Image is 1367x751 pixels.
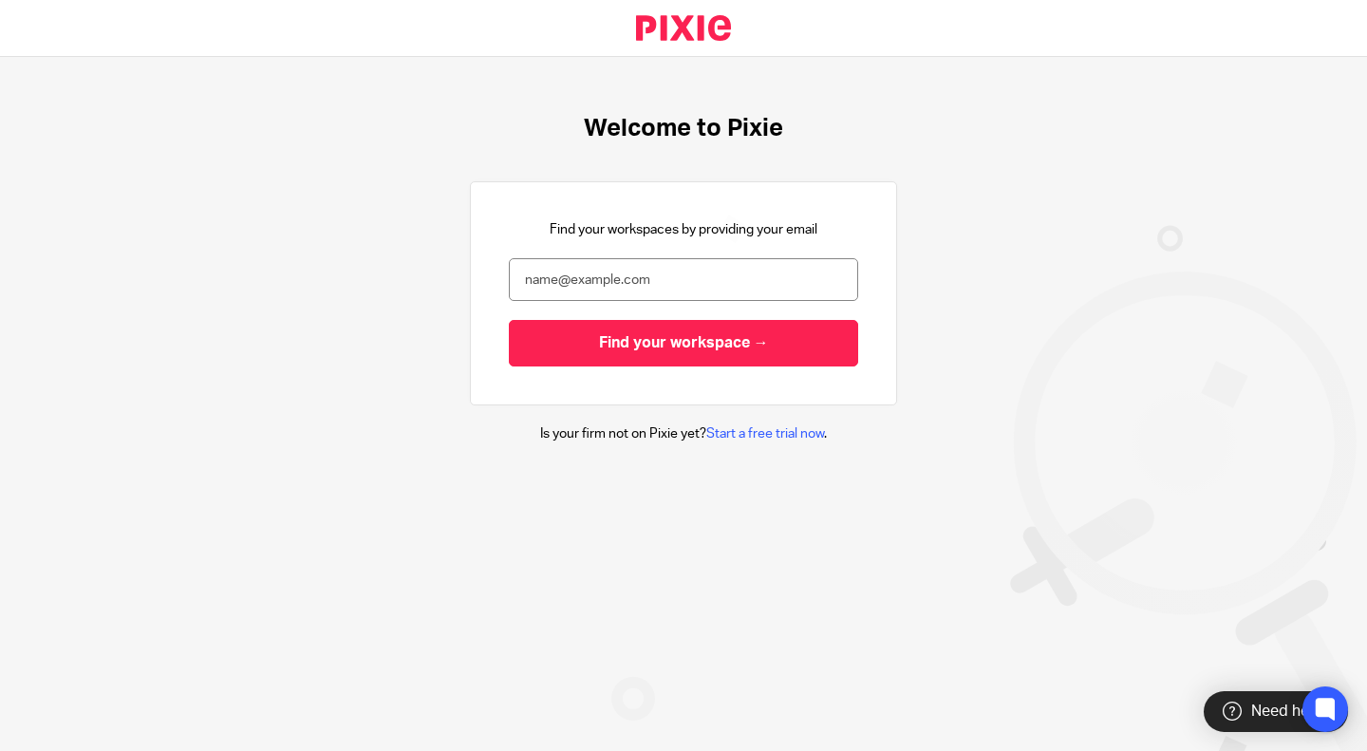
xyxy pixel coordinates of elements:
[706,427,824,441] a: Start a free trial now
[509,258,858,301] input: name@example.com
[509,320,858,366] input: Find your workspace →
[584,114,783,143] h1: Welcome to Pixie
[540,424,827,443] p: Is your firm not on Pixie yet? .
[550,220,817,239] p: Find your workspaces by providing your email
[1204,691,1348,732] div: Need help?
